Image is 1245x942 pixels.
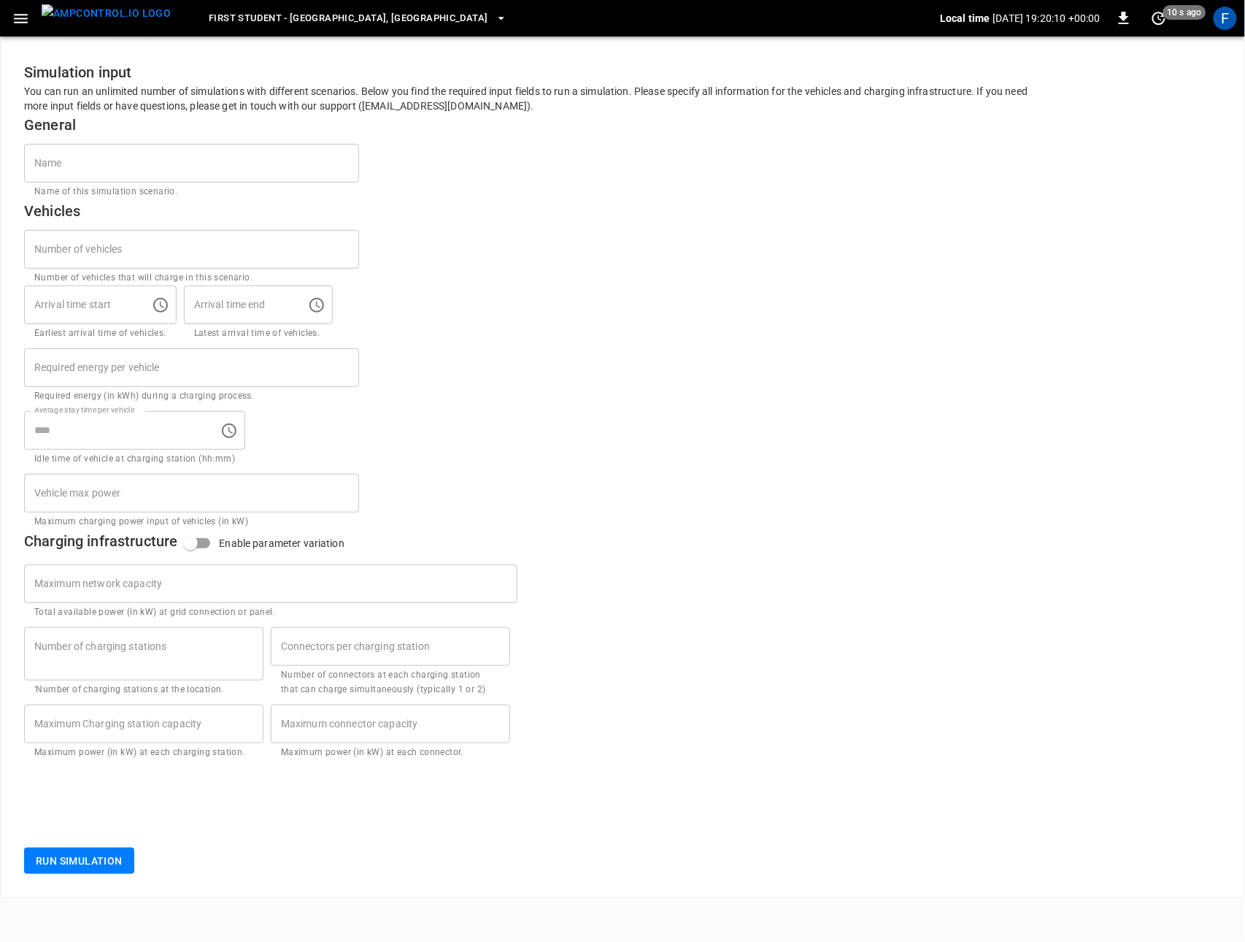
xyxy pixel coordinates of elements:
[24,199,359,223] h6: Vehicles
[42,4,171,23] img: ampcontrol.io logo
[34,605,507,620] p: Total available power (in kW) at grid connection or panel.
[34,185,349,199] p: Name of this simulation scenario.
[24,848,134,875] button: Run simulation
[34,515,349,529] p: Maximum charging power input of vehicles (in kW)
[34,389,349,404] p: Required energy (in kWh) during a charging process.
[24,113,359,137] h6: General
[34,405,134,416] label: Average stay time per vehicle
[1214,7,1237,30] div: profile-icon
[194,326,323,341] p: Latest arrival time of vehicles.
[34,452,235,467] p: Idle time of vehicle at charging station (hh:mm)
[281,668,500,697] p: Number of connectors at each charging station that can charge simultaneously (typically 1 or 2)
[219,536,344,551] span: Enable parameter variation
[34,746,253,760] p: Maximum power (in kW) at each charging station.
[34,271,349,286] p: Number of vehicles that will charge in this scenario.
[24,84,1028,113] p: You can run an unlimited number of simulations with different scenarios. Below you find the requi...
[940,11,990,26] p: Local time
[209,10,487,27] span: First Student - [GEOGRAPHIC_DATA], [GEOGRAPHIC_DATA]
[302,291,331,320] button: Choose time
[203,4,512,33] button: First Student - [GEOGRAPHIC_DATA], [GEOGRAPHIC_DATA]
[34,683,253,697] p: 'Number of charging stations at the location.
[1147,7,1171,30] button: set refresh interval
[215,416,244,445] button: Choose time
[34,326,166,341] p: Earliest arrival time of vehicles.
[24,529,177,557] h6: Charging infrastructure
[146,291,175,320] button: Choose time
[1163,5,1206,20] span: 10 s ago
[281,746,500,760] p: Maximum power (in kW) at each connector.
[993,11,1101,26] p: [DATE] 19:20:10 +00:00
[24,61,1028,84] h6: Simulation input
